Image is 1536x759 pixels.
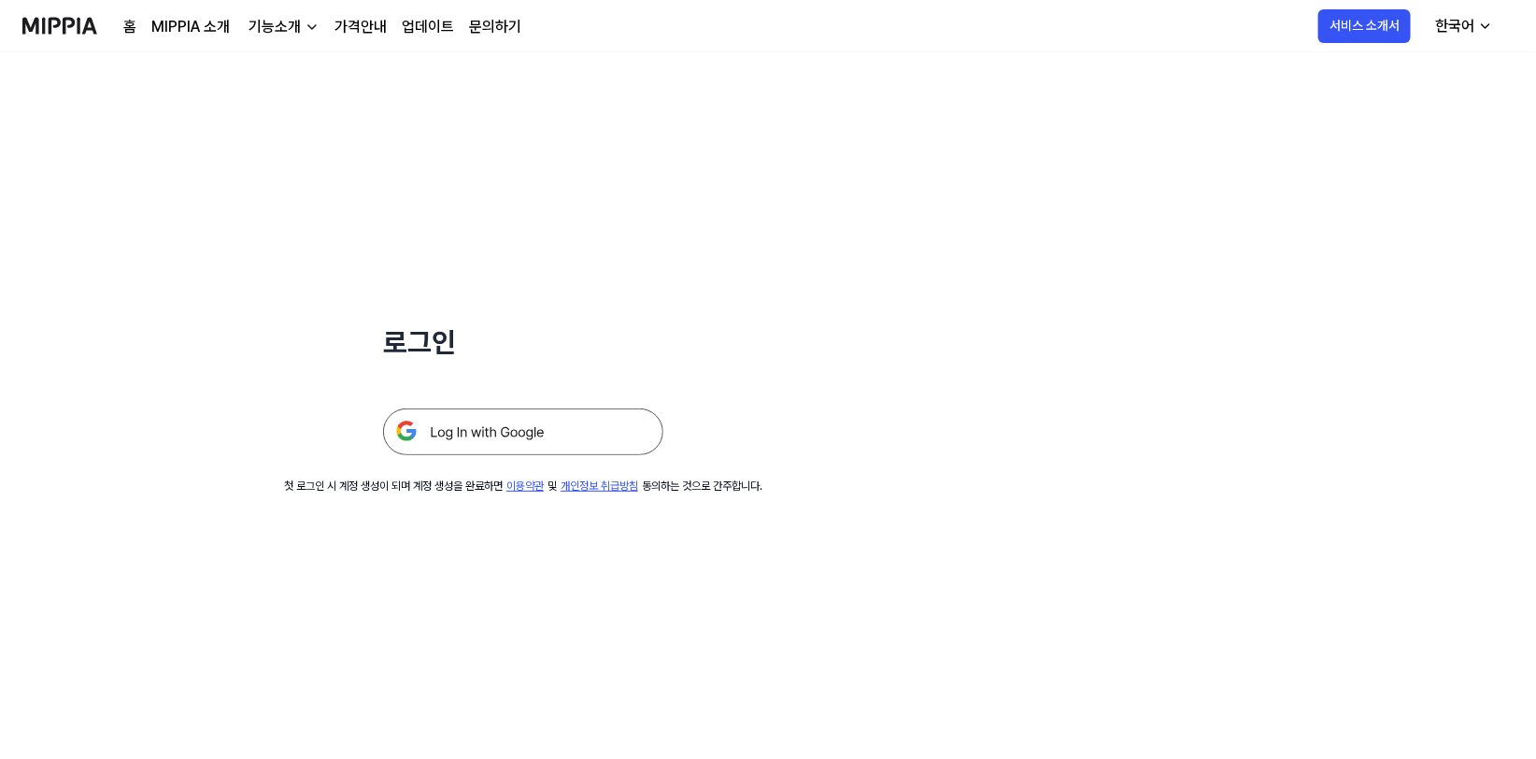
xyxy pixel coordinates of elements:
[151,16,230,38] a: MIPPIA 소개
[1420,7,1504,45] button: 한국어
[561,480,638,493] a: 개인정보 취급방침
[469,16,521,38] a: 문의하기
[284,478,762,494] div: 첫 로그인 시 계정 생성이 되며 계정 생성을 완료하면 및 동의하는 것으로 간주합니다.
[1318,9,1411,43] button: 서비스 소개서
[383,322,663,364] h1: 로그인
[123,16,136,38] a: 홈
[245,16,320,38] button: 기능소개
[506,480,544,493] a: 이용약관
[402,16,454,38] a: 업데이트
[383,408,663,455] img: 구글 로그인 버튼
[334,16,387,38] a: 가격안내
[245,16,305,38] div: 기능소개
[1431,15,1478,37] div: 한국어
[305,20,320,35] img: down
